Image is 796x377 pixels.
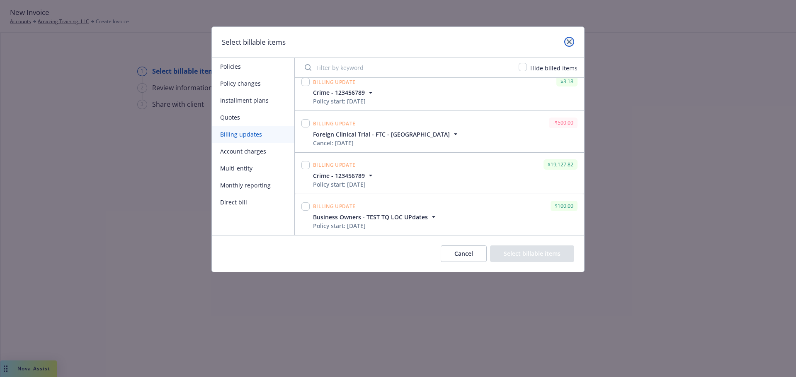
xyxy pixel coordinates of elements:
span: Billing update [313,79,355,86]
div: -$500.00 [549,118,578,128]
span: Billing update [313,120,355,127]
span: Crime - 123456789 [313,88,365,97]
button: Installment plans [212,92,294,109]
span: Hide billed items [530,64,578,72]
button: Direct bill [212,194,294,211]
button: Monthly reporting [212,177,294,194]
span: Billing update [313,203,355,210]
button: Quotes [212,109,294,126]
div: Policy start: [DATE] [313,221,438,230]
button: Cancel [441,245,487,262]
h1: Select billable items [222,37,286,48]
input: Filter by keyword [300,59,514,76]
div: Policy start: [DATE] [313,97,375,106]
span: Crime - 123456789 [313,171,365,180]
a: close [564,37,574,47]
span: Foreign Clinical Trial - FTC - [GEOGRAPHIC_DATA] [313,130,450,139]
div: $3.18 [556,76,578,86]
span: Billing update [313,161,355,168]
button: Account charges [212,143,294,160]
button: Business Owners - TEST TQ LOC UPdates [313,213,438,221]
button: Crime - 123456789 [313,171,375,180]
button: Policies [212,58,294,75]
div: $100.00 [551,201,578,211]
button: Multi-entity [212,160,294,177]
div: $19,127.82 [544,159,578,170]
button: Crime - 123456789 [313,88,375,97]
span: Business Owners - TEST TQ LOC UPdates [313,213,428,221]
div: Cancel: [DATE] [313,139,460,147]
button: Policy changes [212,75,294,92]
button: Foreign Clinical Trial - FTC - [GEOGRAPHIC_DATA] [313,130,460,139]
div: Policy start: [DATE] [313,180,375,189]
button: Billing updates [212,126,294,143]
